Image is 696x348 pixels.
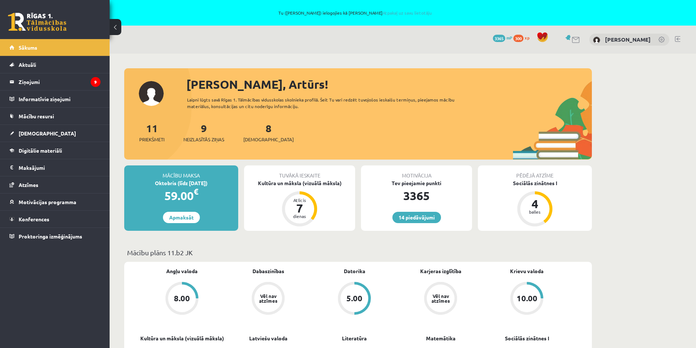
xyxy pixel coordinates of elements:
div: 10.00 [517,294,537,302]
a: Dabaszinības [252,267,284,275]
a: Rīgas 1. Tālmācības vidusskola [8,13,66,31]
a: Literatūra [342,334,367,342]
div: Sociālās zinātnes I [478,179,592,187]
div: Kultūra un māksla (vizuālā māksla) [244,179,355,187]
a: Atpakaļ uz savu lietotāju [383,10,432,16]
a: Motivācijas programma [9,194,100,210]
div: [PERSON_NAME], Artūrs! [186,76,592,93]
a: Apmaksāt [163,212,200,223]
div: 59.00 [124,187,238,204]
a: 300 xp [513,35,533,41]
a: 8.00 [139,282,225,316]
a: Maksājumi [9,159,100,176]
a: Kultūra un māksla (vizuālā māksla) [140,334,224,342]
span: Atzīmes [19,181,38,188]
span: Mācību resursi [19,113,54,119]
img: Artūrs Masaļskis [593,37,600,44]
span: [DEMOGRAPHIC_DATA] [19,130,76,137]
a: Ziņojumi9 [9,73,100,90]
span: Konferences [19,216,49,222]
div: 8.00 [174,294,190,302]
div: Pēdējā atzīme [478,165,592,179]
span: Neizlasītās ziņas [183,136,224,143]
a: Kultūra un māksla (vizuālā māksla) Atlicis 7 dienas [244,179,355,227]
span: € [194,186,198,197]
span: Proktoringa izmēģinājums [19,233,82,240]
span: Priekšmeti [139,136,164,143]
span: 300 [513,35,524,42]
a: Proktoringa izmēģinājums [9,228,100,245]
div: Vēl nav atzīmes [430,294,451,303]
div: 4 [524,198,546,210]
legend: Ziņojumi [19,73,100,90]
a: Sociālās zinātnes I [505,334,549,342]
span: Tu ([PERSON_NAME]) ielogojies kā [PERSON_NAME] [84,11,627,15]
span: Digitālie materiāli [19,147,62,154]
legend: Informatīvie ziņojumi [19,91,100,107]
div: Laipni lūgts savā Rīgas 1. Tālmācības vidusskolas skolnieka profilā. Šeit Tu vari redzēt tuvojošo... [187,96,468,110]
div: Tev pieejamie punkti [361,179,472,187]
a: 3365 mP [493,35,512,41]
a: [PERSON_NAME] [605,36,651,43]
a: Sākums [9,39,100,56]
div: 3365 [361,187,472,204]
a: Matemātika [426,334,456,342]
a: Krievu valoda [510,267,544,275]
a: 14 piedāvājumi [392,212,441,223]
a: Sociālās zinātnes I 4 balles [478,179,592,227]
div: Motivācija [361,165,472,179]
a: Mācību resursi [9,108,100,125]
div: balles [524,210,546,214]
a: Vēl nav atzīmes [398,282,484,316]
span: Aktuāli [19,61,36,68]
a: Digitālie materiāli [9,142,100,159]
a: Karjeras izglītība [420,267,461,275]
span: mP [506,35,512,41]
a: [DEMOGRAPHIC_DATA] [9,125,100,142]
a: Angļu valoda [166,267,198,275]
a: Informatīvie ziņojumi [9,91,100,107]
span: Sākums [19,44,37,51]
a: 9Neizlasītās ziņas [183,122,224,143]
a: 10.00 [484,282,570,316]
a: Aktuāli [9,56,100,73]
span: [DEMOGRAPHIC_DATA] [243,136,294,143]
div: 7 [289,202,311,214]
a: Datorika [344,267,365,275]
div: Atlicis [289,198,311,202]
i: 9 [91,77,100,87]
div: Tuvākā ieskaite [244,165,355,179]
span: 3365 [493,35,505,42]
div: Vēl nav atzīmes [258,294,278,303]
div: Mācību maksa [124,165,238,179]
div: Oktobris (līdz [DATE]) [124,179,238,187]
a: Vēl nav atzīmes [225,282,311,316]
div: dienas [289,214,311,218]
a: 11Priekšmeti [139,122,164,143]
a: 8[DEMOGRAPHIC_DATA] [243,122,294,143]
a: Konferences [9,211,100,227]
a: 5.00 [311,282,398,316]
a: Latviešu valoda [249,334,288,342]
span: xp [525,35,529,41]
div: 5.00 [346,294,362,302]
legend: Maksājumi [19,159,100,176]
a: Atzīmes [9,176,100,193]
p: Mācību plāns 11.b2 JK [127,248,589,257]
span: Motivācijas programma [19,199,76,205]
